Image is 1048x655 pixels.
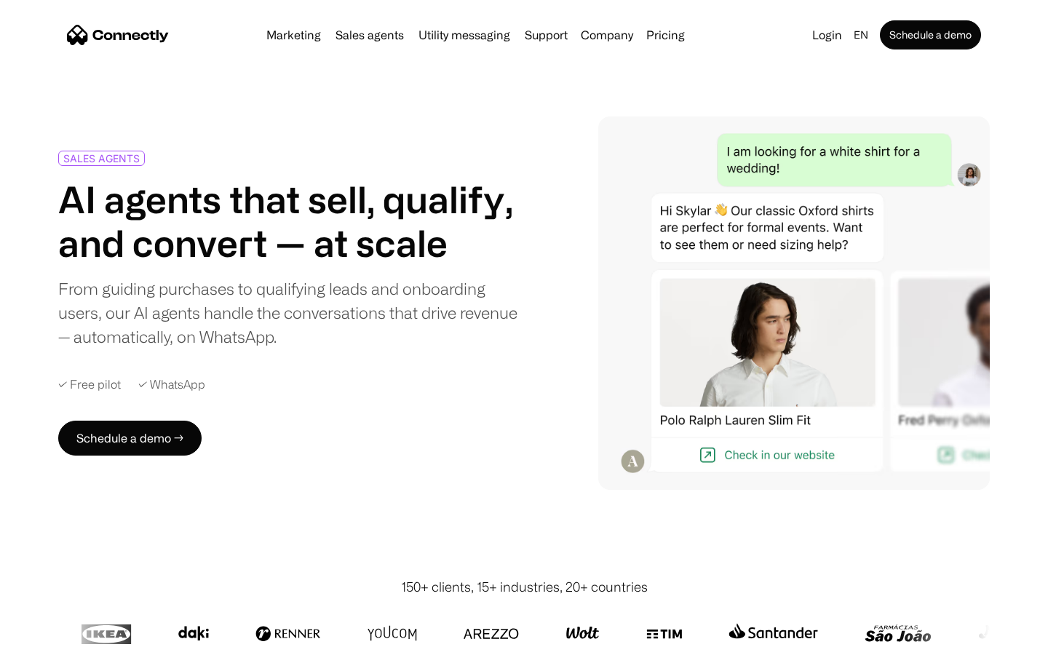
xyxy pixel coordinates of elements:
[58,277,518,349] div: From guiding purchases to qualifying leads and onboarding users, our AI agents handle the convers...
[15,628,87,650] aside: Language selected: English
[29,630,87,650] ul: Language list
[58,421,202,456] a: Schedule a demo →
[640,29,691,41] a: Pricing
[330,29,410,41] a: Sales agents
[880,20,981,49] a: Schedule a demo
[63,153,140,164] div: SALES AGENTS
[401,577,648,597] div: 150+ clients, 15+ industries, 20+ countries
[413,29,516,41] a: Utility messaging
[806,25,848,45] a: Login
[519,29,573,41] a: Support
[58,178,518,265] h1: AI agents that sell, qualify, and convert — at scale
[138,378,205,392] div: ✓ WhatsApp
[854,25,868,45] div: en
[581,25,633,45] div: Company
[261,29,327,41] a: Marketing
[58,378,121,392] div: ✓ Free pilot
